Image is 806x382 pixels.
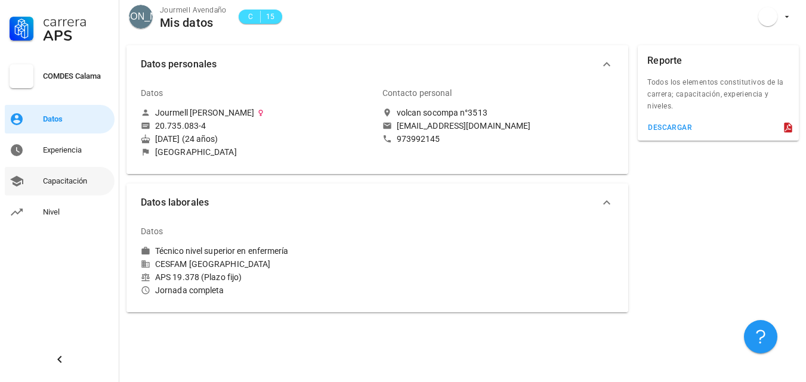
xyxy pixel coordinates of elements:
[155,120,206,131] div: 20.735.083-4
[141,79,163,107] div: Datos
[160,16,227,29] div: Mis datos
[126,184,628,222] button: Datos laborales
[5,105,115,133] a: Datos
[382,120,614,131] a: [EMAIL_ADDRESS][DOMAIN_NAME]
[141,56,600,73] span: Datos personales
[43,14,110,29] div: Carrera
[382,107,614,118] a: volcan socompa n°3513
[155,107,254,118] div: Jourmell [PERSON_NAME]
[126,45,628,83] button: Datos personales
[101,5,180,29] span: [PERSON_NAME]
[397,120,531,131] div: [EMAIL_ADDRESS][DOMAIN_NAME]
[5,167,115,195] a: Capacitación
[43,114,110,124] div: Datos
[43,29,110,43] div: APS
[141,285,373,296] div: Jornada completa
[141,133,373,144] div: [DATE] (24 años)
[397,133,440,144] div: 973992145
[43,145,110,155] div: Experiencia
[5,198,115,226] a: Nivel
[141,259,373,269] div: CESFAM [GEOGRAPHIC_DATA]
[246,11,255,23] span: C
[155,147,237,157] div: [GEOGRAPHIC_DATA]
[141,272,373,282] div: APS 19.378 (Plazo fijo)
[129,5,153,29] div: avatar
[265,11,275,23] span: 15
[397,107,487,118] div: volcan socompa n°3513
[647,123,692,132] div: descargar
[43,72,110,81] div: COMDES Calama
[43,176,110,186] div: Capacitación
[5,136,115,164] a: Experiencia
[382,79,452,107] div: Contacto personal
[155,246,289,256] div: Técnico nivel superior en enfermería
[638,76,799,119] div: Todos los elementos constitutivos de la carrera; capacitación, experiencia y niveles.
[647,45,682,76] div: Reporte
[141,217,163,246] div: Datos
[43,207,110,217] div: Nivel
[758,7,777,26] div: avatar
[643,119,697,136] button: descargar
[160,4,227,16] div: Jourmell Avendaño
[382,133,614,144] a: 973992145
[141,194,600,211] span: Datos laborales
